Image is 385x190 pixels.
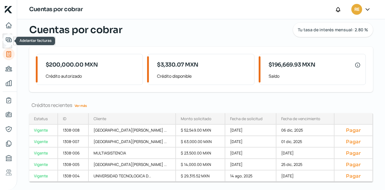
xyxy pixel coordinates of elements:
div: [GEOGRAPHIC_DATA][PERSON_NAME] ... [89,136,176,148]
a: Vigente [29,125,58,136]
div: MULTIASISTENCIA [89,148,176,159]
div: [DATE] [276,170,334,182]
div: [GEOGRAPHIC_DATA][PERSON_NAME] ... [89,125,176,136]
div: [GEOGRAPHIC_DATA][PERSON_NAME] ... [89,159,176,170]
div: 01 dic, 2025 [276,136,334,148]
a: Pago a proveedores [3,63,15,75]
div: [DATE] [225,159,276,170]
span: Crédito autorizado [46,72,138,80]
a: Inicio [3,19,15,31]
a: Tus créditos [3,48,15,60]
div: Cliente [94,116,106,121]
a: Referencias [3,167,15,179]
a: Vigente [29,148,58,159]
div: [DATE] [225,136,276,148]
a: Representantes [3,123,15,135]
span: Tu tasa de interés mensual: 2.80 % [298,28,368,32]
h1: Cuentas por cobrar [29,5,83,14]
span: Saldo [269,72,361,80]
div: 1308-004 [58,170,89,182]
div: $ 23,500.00 MXN [176,148,225,159]
span: Crédito disponible [157,72,249,80]
div: Fecha de solicitud [230,116,263,121]
a: Ver más [72,101,89,110]
span: RE [354,6,359,13]
div: 1308-007 [58,136,89,148]
div: 1308-005 [58,159,89,170]
a: Buró de crédito [3,152,15,164]
div: Fecha de vencimiento [281,116,320,121]
button: Pagar [339,127,368,133]
div: [DATE] [225,125,276,136]
button: Pagar [339,150,368,156]
div: 06 dic, 2025 [276,125,334,136]
div: 1308-008 [58,125,89,136]
div: [DATE] [225,148,276,159]
a: Vigente [29,159,58,170]
span: $3,330.07 MXN [157,61,199,69]
div: [DATE] [276,148,334,159]
button: Pagar [339,161,368,167]
div: $ 63,000.00 MXN [176,136,225,148]
span: Cuentas por cobrar [29,23,122,37]
button: Pagar [339,173,368,179]
button: Pagar [339,139,368,145]
a: Mi contrato [3,94,15,106]
a: Documentos [3,138,15,150]
span: Adelantar facturas [20,38,51,43]
span: $196,669.93 MXN [269,61,316,69]
div: $ 52,549.00 MXN [176,125,225,136]
div: $ 29,315.52 MXN [176,170,225,182]
div: 25 dic, 2025 [276,159,334,170]
a: Información general [3,109,15,121]
a: Vigente [29,136,58,148]
a: Mis finanzas [3,77,15,89]
div: ID [63,116,66,121]
div: Créditos recientes [29,102,373,108]
a: Adelantar facturas [3,34,15,46]
div: 1308-006 [58,148,89,159]
a: Vigente [29,170,58,182]
div: UNIVERSIDAD TECNOLOGICA D... [89,170,176,182]
div: Estatus [34,116,48,121]
div: 14 ago, 2025 [225,170,276,182]
div: $ 14,000.00 MXN [176,159,225,170]
span: $200,000.00 MXN [46,61,98,69]
div: Monto solicitado [181,116,211,121]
